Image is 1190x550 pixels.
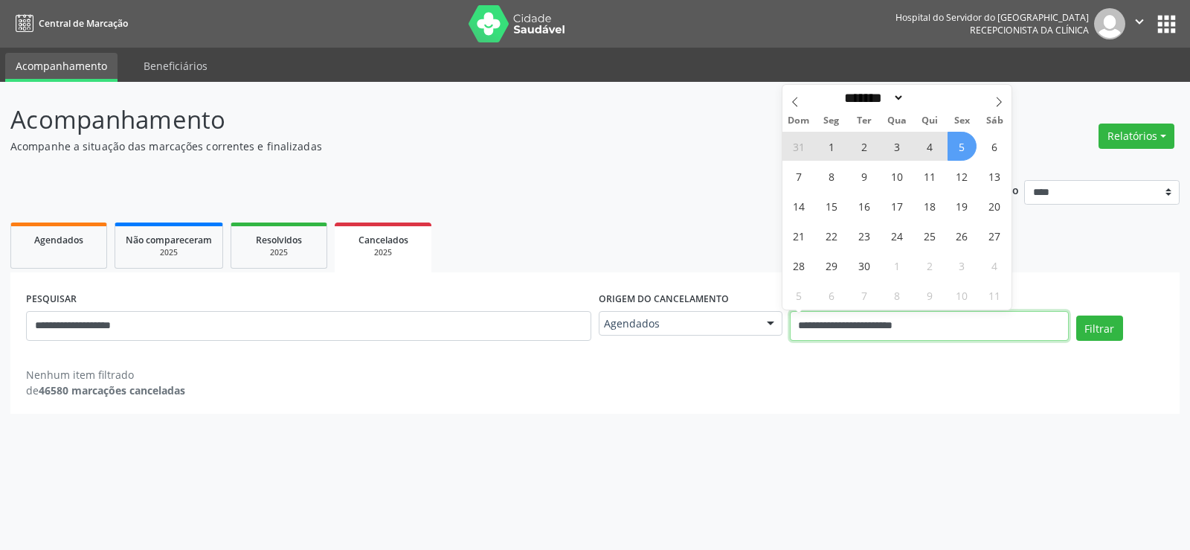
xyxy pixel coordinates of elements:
[948,132,977,161] span: Setembro 5, 2025
[882,132,911,161] span: Setembro 3, 2025
[26,288,77,311] label: PESQUISAR
[599,288,729,311] label: Origem do cancelamento
[784,191,813,220] span: Setembro 14, 2025
[817,191,846,220] span: Setembro 15, 2025
[915,162,944,191] span: Setembro 11, 2025
[970,24,1089,36] span: Recepcionista da clínica
[848,116,881,126] span: Ter
[34,234,83,246] span: Agendados
[784,251,813,280] span: Setembro 28, 2025
[1076,316,1123,341] button: Filtrar
[358,234,408,246] span: Cancelados
[948,251,977,280] span: Outubro 3, 2025
[817,221,846,250] span: Setembro 22, 2025
[913,116,946,126] span: Qui
[784,162,813,191] span: Setembro 7, 2025
[849,221,878,250] span: Setembro 23, 2025
[980,132,1009,161] span: Setembro 6, 2025
[39,383,185,397] strong: 46580 marcações canceladas
[345,247,421,258] div: 2025
[1154,11,1180,37] button: apps
[133,53,218,79] a: Beneficiários
[882,191,911,220] span: Setembro 17, 2025
[26,383,185,398] div: de
[980,281,1009,310] span: Outubro 11, 2025
[10,138,829,154] p: Acompanhe a situação das marcações correntes e finalizadas
[784,132,813,161] span: Agosto 31, 2025
[126,234,212,246] span: Não compareceram
[5,53,118,82] a: Acompanhamento
[784,221,813,250] span: Setembro 21, 2025
[849,132,878,161] span: Setembro 2, 2025
[915,191,944,220] span: Setembro 18, 2025
[26,367,185,383] div: Nenhum item filtrado
[126,247,212,258] div: 2025
[604,316,752,331] span: Agendados
[895,11,1089,24] div: Hospital do Servidor do [GEOGRAPHIC_DATA]
[849,162,878,191] span: Setembro 9, 2025
[881,116,913,126] span: Qua
[1125,8,1154,39] button: 
[10,101,829,138] p: Acompanhamento
[882,281,911,310] span: Outubro 8, 2025
[10,11,128,36] a: Central de Marcação
[849,251,878,280] span: Setembro 30, 2025
[979,116,1011,126] span: Sáb
[784,281,813,310] span: Outubro 5, 2025
[39,17,128,30] span: Central de Marcação
[782,116,815,126] span: Dom
[882,251,911,280] span: Outubro 1, 2025
[815,116,848,126] span: Seg
[817,132,846,161] span: Setembro 1, 2025
[946,116,979,126] span: Sex
[817,162,846,191] span: Setembro 8, 2025
[980,221,1009,250] span: Setembro 27, 2025
[915,251,944,280] span: Outubro 2, 2025
[1099,124,1174,149] button: Relatórios
[1094,8,1125,39] img: img
[948,191,977,220] span: Setembro 19, 2025
[915,221,944,250] span: Setembro 25, 2025
[948,281,977,310] span: Outubro 10, 2025
[242,247,316,258] div: 2025
[840,90,905,106] select: Month
[817,281,846,310] span: Outubro 6, 2025
[948,221,977,250] span: Setembro 26, 2025
[915,281,944,310] span: Outubro 9, 2025
[915,132,944,161] span: Setembro 4, 2025
[882,162,911,191] span: Setembro 10, 2025
[882,221,911,250] span: Setembro 24, 2025
[817,251,846,280] span: Setembro 29, 2025
[849,191,878,220] span: Setembro 16, 2025
[980,251,1009,280] span: Outubro 4, 2025
[256,234,302,246] span: Resolvidos
[849,281,878,310] span: Outubro 7, 2025
[980,162,1009,191] span: Setembro 13, 2025
[980,191,1009,220] span: Setembro 20, 2025
[1131,13,1148,30] i: 
[948,162,977,191] span: Setembro 12, 2025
